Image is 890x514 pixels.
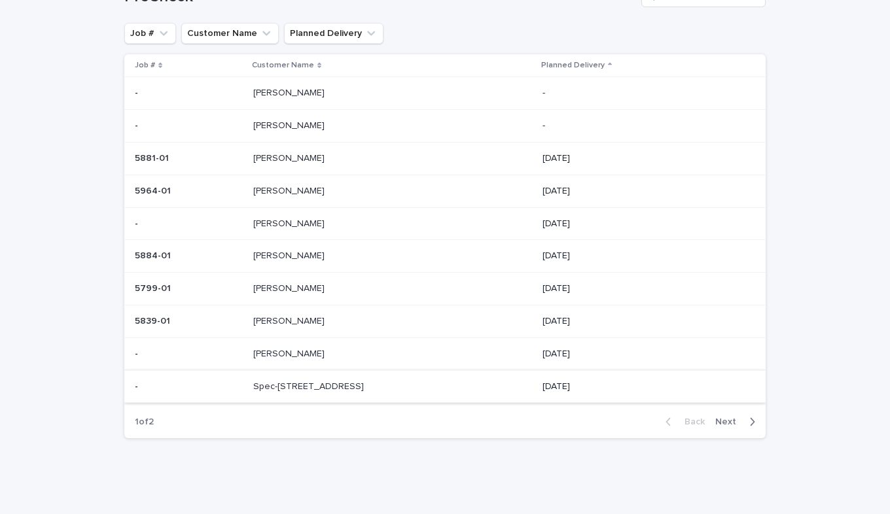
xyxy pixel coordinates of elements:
p: - [543,120,745,131]
tr: 5799-015799-01 [PERSON_NAME][PERSON_NAME] [DATE] [124,273,766,305]
p: Customer Name [252,58,314,73]
p: [DATE] [543,349,745,360]
p: [DATE] [543,283,745,294]
p: 5964-01 [135,183,173,197]
tr: -- [PERSON_NAME][PERSON_NAME] [DATE] [124,337,766,370]
button: Job # [124,23,176,44]
tr: 5964-015964-01 [PERSON_NAME][PERSON_NAME] [DATE] [124,175,766,207]
button: Next [710,416,766,428]
tr: 5839-015839-01 [PERSON_NAME][PERSON_NAME] [DATE] [124,305,766,337]
span: Next [715,417,744,426]
p: - [543,88,745,99]
p: 1 of 2 [124,406,164,438]
p: [DATE] [543,153,745,164]
tr: 5884-015884-01 [PERSON_NAME][PERSON_NAME] [DATE] [124,240,766,273]
p: 5884-01 [135,248,173,262]
p: Job # [135,58,155,73]
p: [DATE] [543,218,745,230]
tr: -- [PERSON_NAME][PERSON_NAME] - [124,110,766,143]
p: [DATE] [543,381,745,392]
tr: -- [PERSON_NAME][PERSON_NAME] - [124,77,766,110]
p: [PERSON_NAME] [253,248,327,262]
button: Planned Delivery [284,23,383,44]
p: - [135,118,141,131]
p: [PERSON_NAME] [253,346,327,360]
tr: -- Spec-[STREET_ADDRESS]Spec-[STREET_ADDRESS] [DATE] [124,370,766,403]
p: - [135,85,141,99]
p: 5799-01 [135,281,173,294]
button: Customer Name [181,23,279,44]
p: [PERSON_NAME] [253,118,327,131]
p: [PERSON_NAME] [253,313,327,327]
p: 5839-01 [135,313,173,327]
p: [DATE] [543,316,745,327]
p: [DATE] [543,186,745,197]
p: 5881-01 [135,150,171,164]
p: - [135,379,141,392]
p: - [135,216,141,230]
p: [PERSON_NAME] [253,281,327,294]
p: [PERSON_NAME] [253,150,327,164]
p: - [135,346,141,360]
p: [DATE] [543,250,745,262]
p: [PERSON_NAME] [253,183,327,197]
button: Back [655,416,710,428]
p: Spec-[STREET_ADDRESS] [253,379,366,392]
p: [PERSON_NAME] [253,85,327,99]
p: [PERSON_NAME] [253,216,327,230]
tr: -- [PERSON_NAME][PERSON_NAME] [DATE] [124,207,766,240]
tr: 5881-015881-01 [PERSON_NAME][PERSON_NAME] [DATE] [124,142,766,175]
span: Back [677,417,705,426]
p: Planned Delivery [541,58,605,73]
